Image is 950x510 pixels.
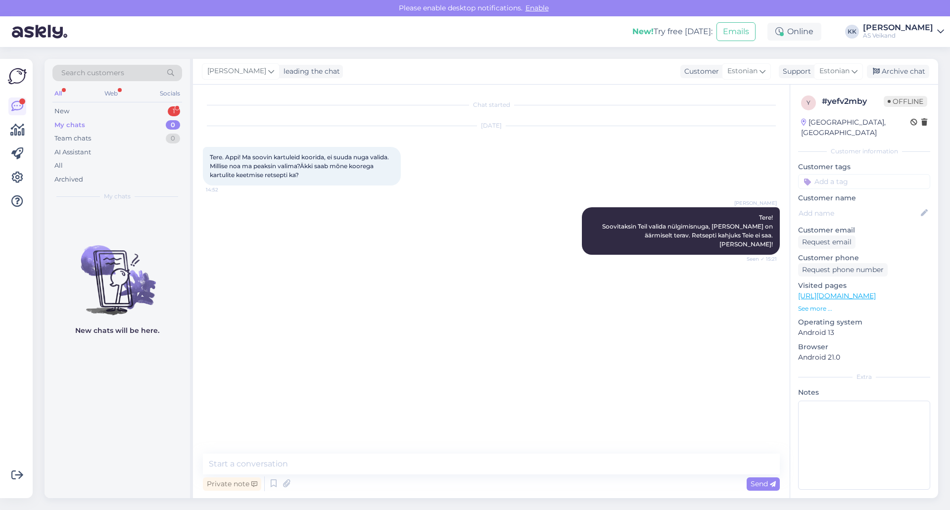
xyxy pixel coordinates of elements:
[522,3,552,12] span: Enable
[863,32,933,40] div: AS Veikand
[801,117,910,138] div: [GEOGRAPHIC_DATA], [GEOGRAPHIC_DATA]
[807,99,810,106] span: y
[798,263,888,277] div: Request phone number
[203,100,780,109] div: Chat started
[767,23,821,41] div: Online
[751,479,776,488] span: Send
[54,134,91,143] div: Team chats
[798,387,930,398] p: Notes
[632,26,712,38] div: Try free [DATE]:
[203,121,780,130] div: [DATE]
[203,477,261,491] div: Private note
[798,327,930,338] p: Android 13
[280,66,340,77] div: leading the chat
[845,25,859,39] div: KK
[798,162,930,172] p: Customer tags
[798,235,855,249] div: Request email
[166,134,180,143] div: 0
[798,342,930,352] p: Browser
[8,67,27,86] img: Askly Logo
[104,192,131,201] span: My chats
[166,120,180,130] div: 0
[798,174,930,189] input: Add a tag
[102,87,120,100] div: Web
[798,317,930,327] p: Operating system
[54,147,91,157] div: AI Assistant
[798,291,876,300] a: [URL][DOMAIN_NAME]
[632,27,654,36] b: New!
[207,66,266,77] span: [PERSON_NAME]
[798,253,930,263] p: Customer phone
[54,106,69,116] div: New
[822,95,884,107] div: # yefv2mby
[798,147,930,156] div: Customer information
[734,199,777,207] span: [PERSON_NAME]
[168,106,180,116] div: 1
[798,352,930,363] p: Android 21.0
[54,120,85,130] div: My chats
[45,228,190,317] img: No chats
[727,66,758,77] span: Estonian
[61,68,124,78] span: Search customers
[75,325,159,336] p: New chats will be here.
[54,161,63,171] div: All
[798,225,930,235] p: Customer email
[819,66,850,77] span: Estonian
[716,22,756,41] button: Emails
[863,24,944,40] a: [PERSON_NAME]AS Veikand
[158,87,182,100] div: Socials
[798,280,930,291] p: Visited pages
[206,186,243,193] span: 14:52
[863,24,933,32] div: [PERSON_NAME]
[680,66,719,77] div: Customer
[884,96,927,107] span: Offline
[799,208,919,219] input: Add name
[798,372,930,381] div: Extra
[52,87,64,100] div: All
[740,255,777,263] span: Seen ✓ 15:21
[210,153,390,179] span: Tere. Appi! Ma soovin kartuleid koorida, ei suuda nuga valida. Millise noa ma peaksin valima?Äkki...
[798,304,930,313] p: See more ...
[867,65,929,78] div: Archive chat
[798,193,930,203] p: Customer name
[779,66,811,77] div: Support
[54,175,83,185] div: Archived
